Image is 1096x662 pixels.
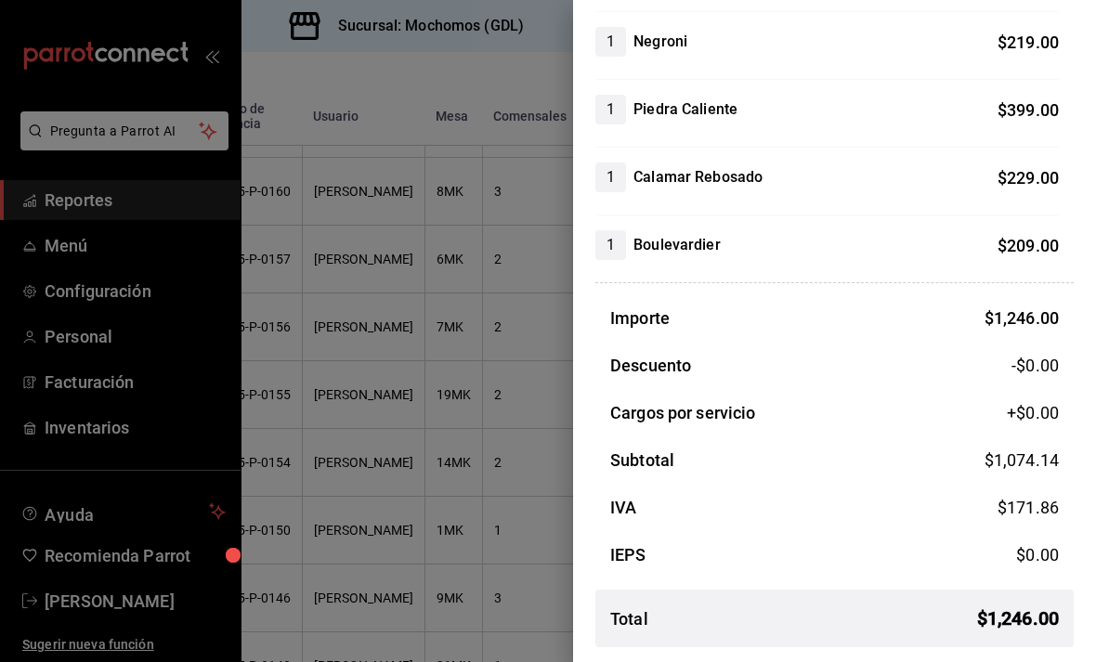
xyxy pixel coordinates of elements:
[1016,545,1059,565] span: $ 0.00
[595,98,626,121] span: 1
[1007,400,1059,425] span: +$ 0.00
[985,450,1059,470] span: $ 1,074.14
[985,308,1059,328] span: $ 1,246.00
[633,234,721,256] h4: Boulevardier
[633,98,737,121] h4: Piedra Caliente
[998,498,1059,517] span: $ 171.86
[595,31,626,53] span: 1
[998,168,1059,188] span: $ 229.00
[610,400,756,425] h3: Cargos por servicio
[610,495,636,520] h3: IVA
[998,236,1059,255] span: $ 209.00
[998,100,1059,120] span: $ 399.00
[610,353,691,378] h3: Descuento
[977,604,1059,632] span: $ 1,246.00
[610,542,646,567] h3: IEPS
[610,606,648,631] h3: Total
[595,234,626,256] span: 1
[610,448,674,473] h3: Subtotal
[610,305,670,331] h3: Importe
[595,166,626,188] span: 1
[1011,353,1059,378] span: -$0.00
[633,31,687,53] h4: Negroni
[998,32,1059,52] span: $ 219.00
[633,166,763,188] h4: Calamar Rebosado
